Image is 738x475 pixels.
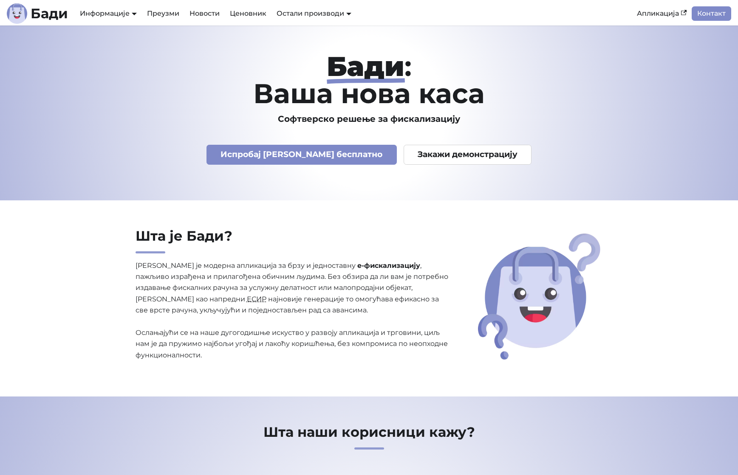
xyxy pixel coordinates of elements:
[184,6,225,21] a: Новости
[136,228,449,253] h2: Шта је Бади?
[142,6,184,21] a: Преузми
[225,6,271,21] a: Ценовник
[206,145,397,165] a: Испробај [PERSON_NAME] бесплатно
[277,9,351,17] a: Остали производи
[96,114,643,124] h3: Софтверско решење за фискализацију
[136,260,449,361] p: [PERSON_NAME] је модерна апликација за брзу и једноставну , пажљиво израђена и прилагођена обични...
[7,3,27,24] img: Лого
[31,7,68,20] b: Бади
[7,3,68,24] a: ЛогоБади
[247,295,266,303] abbr: Електронски систем за издавање рачуна
[96,424,643,450] h2: Шта наши корисници кажу?
[96,53,643,107] h1: : Ваша нова каса
[475,230,603,363] img: Шта је Бади?
[404,145,532,165] a: Закажи демонстрацију
[692,6,731,21] a: Контакт
[632,6,692,21] a: Апликација
[80,9,137,17] a: Информације
[357,261,420,270] strong: е-фискализацију
[327,50,404,83] strong: Бади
